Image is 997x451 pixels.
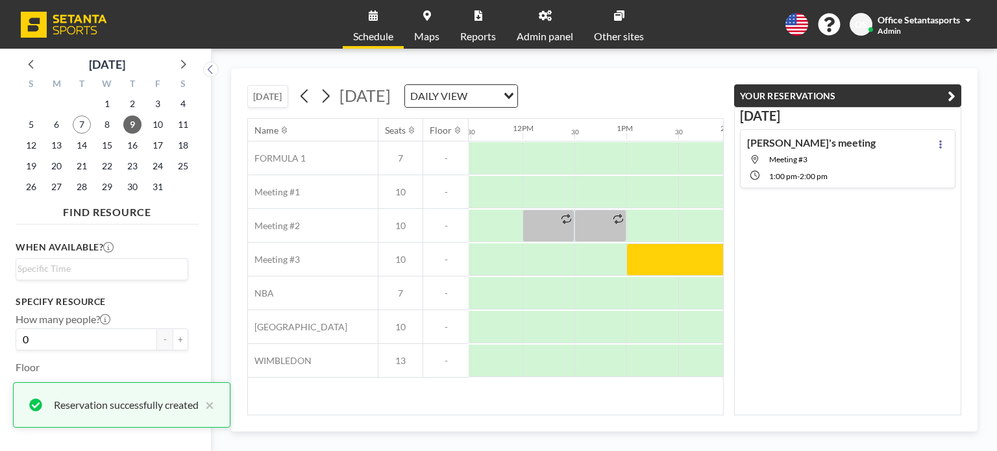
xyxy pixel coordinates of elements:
[740,108,955,124] h3: [DATE]
[460,31,496,42] span: Reports
[247,85,288,108] button: [DATE]
[145,77,170,93] div: F
[16,296,188,308] h3: Specify resource
[16,201,199,219] h4: FIND RESOURCE
[123,116,142,134] span: Thursday, October 9, 2025
[98,116,116,134] span: Wednesday, October 8, 2025
[149,136,167,154] span: Friday, October 17, 2025
[675,128,683,136] div: 30
[123,178,142,196] span: Thursday, October 30, 2025
[19,77,44,93] div: S
[378,186,423,198] span: 10
[98,136,116,154] span: Wednesday, October 15, 2025
[423,186,469,198] span: -
[878,14,960,25] span: Office Setantasports
[769,171,797,181] span: 1:00 PM
[22,178,40,196] span: Sunday, October 26, 2025
[73,178,91,196] span: Tuesday, October 28, 2025
[22,116,40,134] span: Sunday, October 5, 2025
[467,128,475,136] div: 30
[720,123,737,133] div: 2PM
[414,31,439,42] span: Maps
[89,55,125,73] div: [DATE]
[378,152,423,164] span: 7
[797,171,800,181] span: -
[423,355,469,367] span: -
[408,88,470,104] span: DAILY VIEW
[423,220,469,232] span: -
[855,19,867,30] span: OS
[405,85,517,107] div: Search for option
[73,157,91,175] span: Tuesday, October 21, 2025
[119,77,145,93] div: T
[339,86,391,105] span: [DATE]
[149,157,167,175] span: Friday, October 24, 2025
[747,136,876,149] h4: [PERSON_NAME]'s meeting
[254,125,278,136] div: Name
[248,355,312,367] span: WIMBLEDON
[47,178,66,196] span: Monday, October 27, 2025
[157,328,173,350] button: -
[513,123,534,133] div: 12PM
[248,287,274,299] span: NBA
[174,136,192,154] span: Saturday, October 18, 2025
[98,157,116,175] span: Wednesday, October 22, 2025
[378,355,423,367] span: 13
[174,116,192,134] span: Saturday, October 11, 2025
[123,136,142,154] span: Thursday, October 16, 2025
[248,321,347,333] span: [GEOGRAPHIC_DATA]
[149,178,167,196] span: Friday, October 31, 2025
[16,361,40,374] label: Floor
[22,157,40,175] span: Sunday, October 19, 2025
[248,254,300,265] span: Meeting #3
[617,123,633,133] div: 1PM
[385,125,406,136] div: Seats
[378,287,423,299] span: 7
[423,287,469,299] span: -
[54,397,199,413] div: Reservation successfully created
[18,262,180,276] input: Search for option
[95,77,120,93] div: W
[123,95,142,113] span: Thursday, October 2, 2025
[353,31,393,42] span: Schedule
[769,154,807,164] span: Meeting #3
[248,152,306,164] span: FORMULA 1
[174,157,192,175] span: Saturday, October 25, 2025
[174,95,192,113] span: Saturday, October 4, 2025
[22,136,40,154] span: Sunday, October 12, 2025
[423,152,469,164] span: -
[47,157,66,175] span: Monday, October 20, 2025
[248,186,300,198] span: Meeting #1
[423,254,469,265] span: -
[21,12,107,38] img: organization-logo
[378,220,423,232] span: 10
[98,178,116,196] span: Wednesday, October 29, 2025
[248,220,300,232] span: Meeting #2
[47,116,66,134] span: Monday, October 6, 2025
[149,116,167,134] span: Friday, October 10, 2025
[594,31,644,42] span: Other sites
[378,321,423,333] span: 10
[149,95,167,113] span: Friday, October 3, 2025
[73,136,91,154] span: Tuesday, October 14, 2025
[800,171,828,181] span: 2:00 PM
[16,259,188,278] div: Search for option
[430,125,452,136] div: Floor
[517,31,573,42] span: Admin panel
[16,313,110,326] label: How many people?
[878,26,901,36] span: Admin
[69,77,95,93] div: T
[471,88,496,104] input: Search for option
[47,136,66,154] span: Monday, October 13, 2025
[734,84,961,107] button: YOUR RESERVATIONS
[44,77,69,93] div: M
[98,95,116,113] span: Wednesday, October 1, 2025
[170,77,195,93] div: S
[571,128,579,136] div: 30
[73,116,91,134] span: Tuesday, October 7, 2025
[423,321,469,333] span: -
[199,397,214,413] button: close
[378,254,423,265] span: 10
[173,328,188,350] button: +
[123,157,142,175] span: Thursday, October 23, 2025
